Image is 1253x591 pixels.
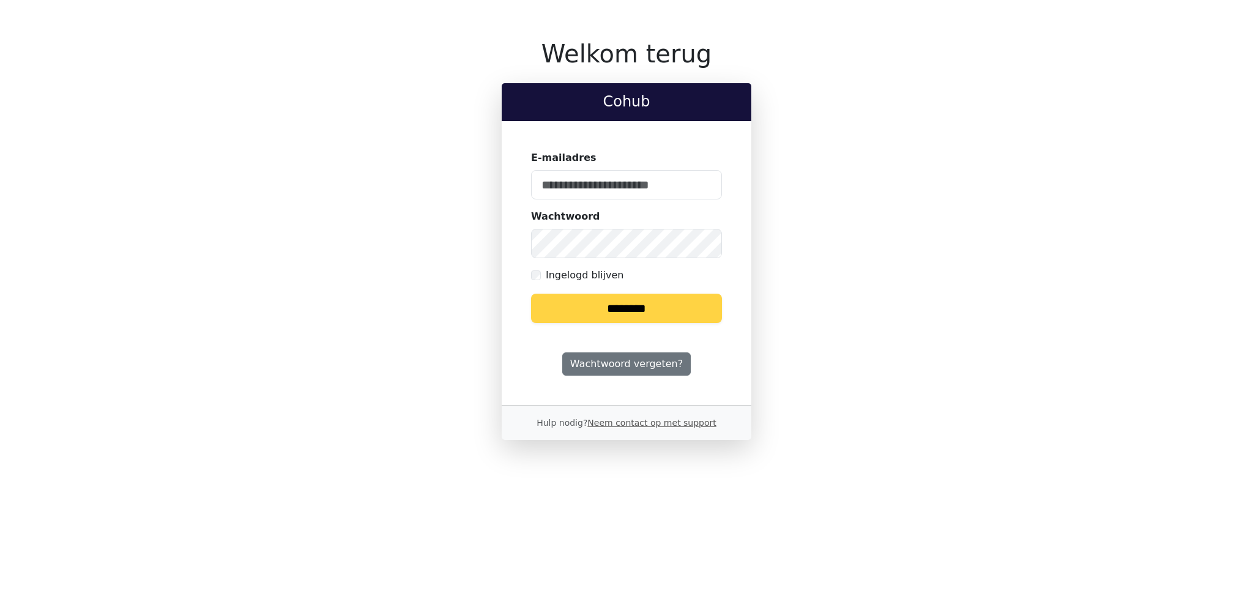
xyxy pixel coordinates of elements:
label: E-mailadres [531,151,597,165]
small: Hulp nodig? [537,418,716,428]
label: Ingelogd blijven [546,268,623,283]
label: Wachtwoord [531,209,600,224]
h1: Welkom terug [502,39,751,69]
a: Neem contact op met support [587,418,716,428]
a: Wachtwoord vergeten? [562,352,691,376]
h2: Cohub [511,93,742,111]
